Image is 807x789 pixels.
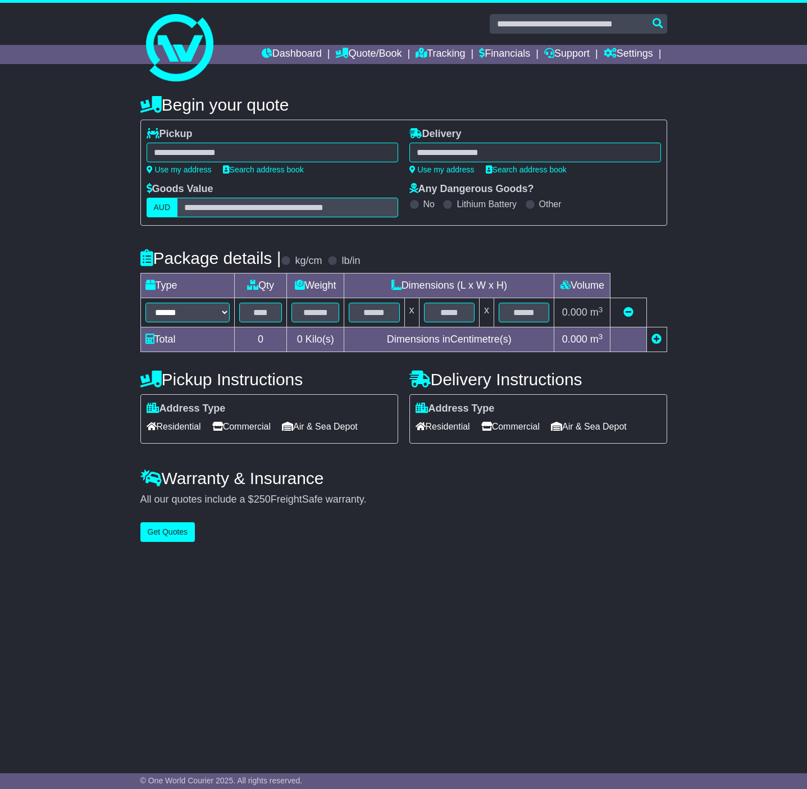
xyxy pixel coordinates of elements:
span: Commercial [212,418,271,435]
h4: Pickup Instructions [140,370,398,389]
h4: Begin your quote [140,95,667,114]
label: Address Type [416,403,495,415]
span: m [590,334,603,345]
label: Goods Value [147,183,213,195]
td: Qty [234,273,287,298]
label: AUD [147,198,178,217]
label: Other [539,199,562,209]
a: Use my address [147,165,212,174]
span: Air & Sea Depot [551,418,627,435]
h4: Warranty & Insurance [140,469,667,487]
td: Dimensions in Centimetre(s) [344,327,554,352]
a: Financials [479,45,530,64]
a: Add new item [651,334,662,345]
span: Air & Sea Depot [282,418,358,435]
label: lb/in [341,255,360,267]
h4: Package details | [140,249,281,267]
sup: 3 [599,332,603,341]
span: Residential [147,418,201,435]
td: Kilo(s) [287,327,344,352]
td: 0 [234,327,287,352]
label: No [423,199,435,209]
span: 0.000 [562,334,587,345]
button: Get Quotes [140,522,195,542]
td: Type [140,273,234,298]
span: m [590,307,603,318]
a: Support [544,45,590,64]
td: x [404,298,419,327]
a: Search address book [223,165,304,174]
a: Remove this item [623,307,633,318]
label: Pickup [147,128,193,140]
span: © One World Courier 2025. All rights reserved. [140,776,303,785]
label: Delivery [409,128,462,140]
label: Lithium Battery [457,199,517,209]
span: 250 [254,494,271,505]
a: Search address book [486,165,567,174]
span: 0.000 [562,307,587,318]
td: Weight [287,273,344,298]
sup: 3 [599,305,603,314]
td: Total [140,327,234,352]
td: Dimensions (L x W x H) [344,273,554,298]
h4: Delivery Instructions [409,370,667,389]
label: Any Dangerous Goods? [409,183,534,195]
a: Dashboard [262,45,322,64]
a: Settings [604,45,653,64]
div: All our quotes include a $ FreightSafe warranty. [140,494,667,506]
label: kg/cm [295,255,322,267]
label: Address Type [147,403,226,415]
a: Tracking [416,45,465,64]
a: Quote/Book [335,45,402,64]
td: x [480,298,494,327]
span: Commercial [481,418,540,435]
a: Use my address [409,165,475,174]
span: Residential [416,418,470,435]
td: Volume [554,273,610,298]
span: 0 [297,334,303,345]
